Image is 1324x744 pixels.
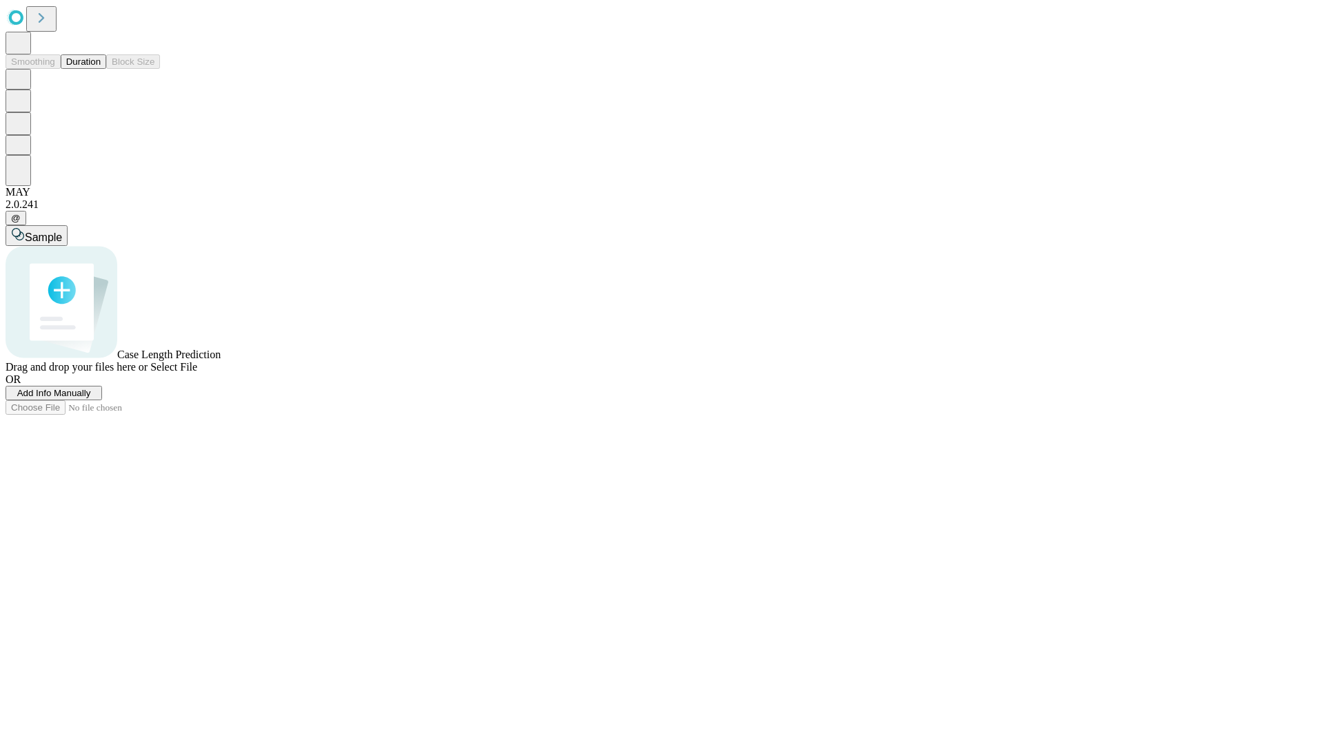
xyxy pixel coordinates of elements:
[150,361,197,373] span: Select File
[6,198,1318,211] div: 2.0.241
[6,54,61,69] button: Smoothing
[6,225,68,246] button: Sample
[6,186,1318,198] div: MAY
[6,386,102,400] button: Add Info Manually
[11,213,21,223] span: @
[117,349,221,360] span: Case Length Prediction
[61,54,106,69] button: Duration
[17,388,91,398] span: Add Info Manually
[6,211,26,225] button: @
[6,361,148,373] span: Drag and drop your files here or
[6,373,21,385] span: OR
[106,54,160,69] button: Block Size
[25,231,62,243] span: Sample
